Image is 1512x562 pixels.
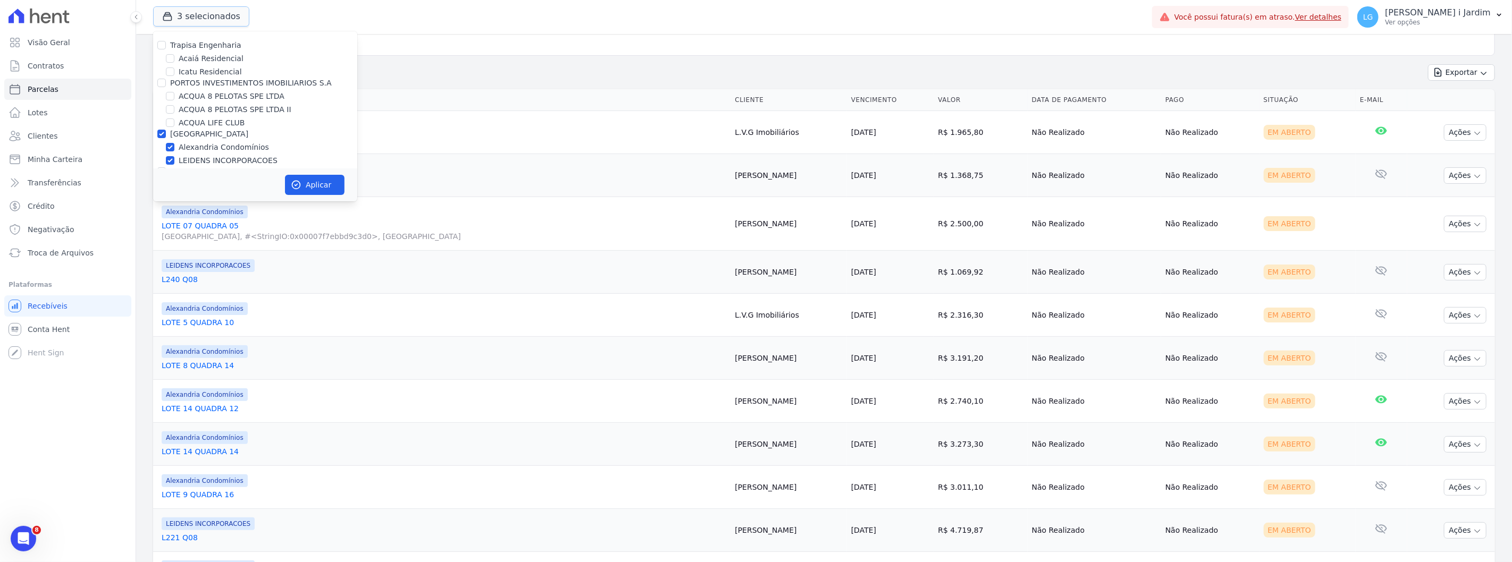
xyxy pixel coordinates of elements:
[851,526,876,534] a: [DATE]
[4,319,131,340] a: Conta Hent
[1444,307,1486,323] button: Ações
[1264,437,1316,452] div: Em Aberto
[1444,216,1486,232] button: Ações
[1444,436,1486,453] button: Ações
[1161,423,1259,466] td: Não Realizado
[1264,125,1316,140] div: Em Aberto
[4,219,131,240] a: Negativação
[32,526,41,534] span: 8
[162,431,248,444] span: Alexandria Condomínios
[730,89,846,111] th: Cliente
[847,89,934,111] th: Vencimento
[162,446,726,457] a: LOTE 14 QUADRA 14
[1363,13,1373,21] span: LG
[1161,251,1259,294] td: Não Realizado
[1444,350,1486,367] button: Ações
[730,423,846,466] td: [PERSON_NAME]
[4,125,131,147] a: Clientes
[1161,337,1259,380] td: Não Realizado
[162,259,255,272] span: LEIDENS INCORPORACOES
[9,278,127,291] div: Plataformas
[934,423,1027,466] td: R$ 3.273,30
[4,195,131,217] a: Crédito
[934,380,1027,423] td: R$ 2.740,10
[851,311,876,319] a: [DATE]
[730,337,846,380] td: [PERSON_NAME]
[1444,124,1486,141] button: Ações
[1428,64,1495,81] button: Exportar
[170,79,332,87] label: PORTO5 INVESTIMENTOS IMOBILIARIOS S.A
[162,302,248,315] span: Alexandria Condomínios
[162,474,248,487] span: Alexandria Condomínios
[851,483,876,491] a: [DATE]
[179,66,242,78] label: Icatu Residencial
[4,102,131,123] a: Lotes
[4,32,131,53] a: Visão Geral
[1028,197,1161,251] td: Não Realizado
[170,130,248,138] label: [GEOGRAPHIC_DATA]
[1385,18,1491,27] p: Ver opções
[179,155,278,166] label: LEIDENS INCORPORACOES
[851,128,876,137] a: [DATE]
[1028,466,1161,509] td: Não Realizado
[153,6,249,27] button: 3 selecionados
[1356,89,1407,111] th: E-mail
[934,111,1027,154] td: R$ 1.965,80
[1264,216,1316,231] div: Em Aberto
[934,294,1027,337] td: R$ 2.316,30
[851,219,876,228] a: [DATE]
[1259,89,1356,111] th: Situação
[851,171,876,180] a: [DATE]
[1444,522,1486,539] button: Ações
[162,403,726,414] a: LOTE 14 QUADRA 12
[851,268,876,276] a: [DATE]
[1161,89,1259,111] th: Pago
[1444,264,1486,280] button: Ações
[162,220,726,242] a: LOTE 07 QUADRA 05[GEOGRAPHIC_DATA], #<StringIO:0x00007f7ebbd9c3d0>, [GEOGRAPHIC_DATA]
[1264,394,1316,408] div: Em Aberto
[4,79,131,100] a: Parcelas
[162,274,726,285] a: L240 Q08
[1161,466,1259,509] td: Não Realizado
[1349,2,1512,32] button: LG [PERSON_NAME] i Jardim Ver opções
[153,89,730,111] th: Contrato
[162,345,248,358] span: Alexandria Condomínios
[162,317,726,328] a: LOTE 5 QUADRA 10
[1161,111,1259,154] td: Não Realizado
[1028,423,1161,466] td: Não Realizado
[4,55,131,76] a: Contratos
[934,89,1027,111] th: Valor
[162,388,248,401] span: Alexandria Condomínios
[170,167,235,176] label: Graal Engenharia
[1028,337,1161,380] td: Não Realizado
[162,532,726,543] a: L221 Q08
[28,37,70,48] span: Visão Geral
[162,360,726,371] a: LOTE 8 QUADRA 14
[162,489,726,500] a: LOTE 9 QUADRA 16
[170,41,241,49] label: Trapisa Engenharia
[730,380,846,423] td: [PERSON_NAME]
[162,231,726,242] span: [GEOGRAPHIC_DATA], #<StringIO:0x00007f7ebbd9c3d0>, [GEOGRAPHIC_DATA]
[4,242,131,263] a: Troca de Arquivos
[162,134,726,145] a: LOTE 9 QUADRA 5
[730,251,846,294] td: [PERSON_NAME]
[1264,168,1316,183] div: Em Aberto
[179,53,243,64] label: Acaiá Residencial
[28,61,64,71] span: Contratos
[179,91,284,102] label: ACQUA 8 PELOTAS SPE LTDA
[730,509,846,552] td: [PERSON_NAME]
[1028,509,1161,552] td: Não Realizado
[1444,479,1486,496] button: Ações
[28,248,94,258] span: Troca de Arquivos
[1161,509,1259,552] td: Não Realizado
[28,324,70,335] span: Conta Hent
[934,251,1027,294] td: R$ 1.069,92
[28,224,74,235] span: Negativação
[28,84,58,95] span: Parcelas
[11,526,36,551] iframe: Intercom live chat
[730,466,846,509] td: [PERSON_NAME]
[934,154,1027,197] td: R$ 1.368,75
[934,197,1027,251] td: R$ 2.500,00
[28,301,68,311] span: Recebíveis
[28,131,57,141] span: Clientes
